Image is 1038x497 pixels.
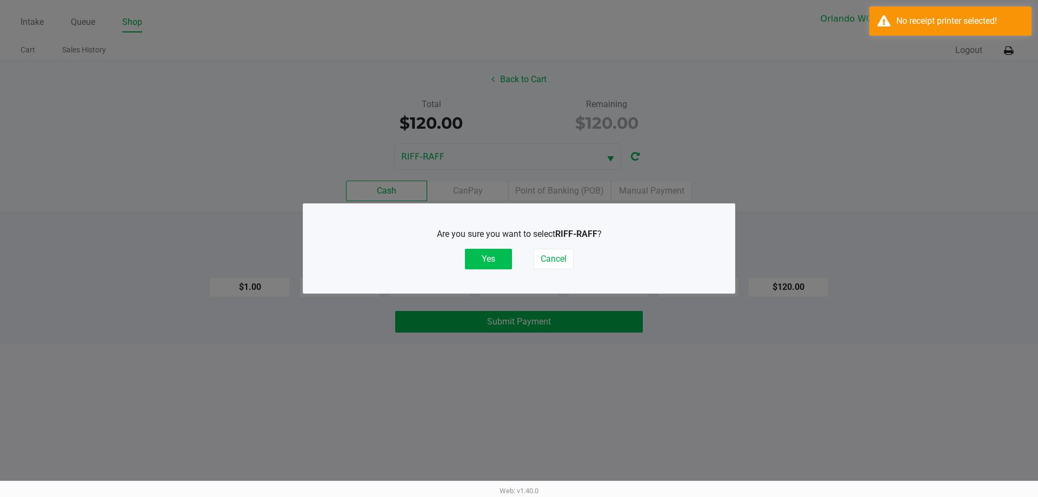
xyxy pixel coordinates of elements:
p: Are you sure you want to select ? [333,228,705,241]
b: RIFF-RAFF [555,229,597,239]
div: No receipt printer selected! [896,15,1023,28]
span: Web: v1.40.0 [500,487,538,495]
button: Cancel [534,249,574,269]
button: Yes [465,249,512,269]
